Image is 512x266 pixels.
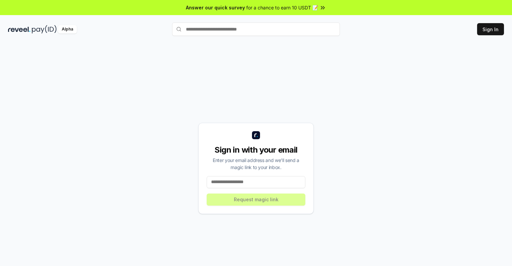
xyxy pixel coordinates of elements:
[186,4,245,11] span: Answer our quick survey
[32,25,57,34] img: pay_id
[246,4,318,11] span: for a chance to earn 10 USDT 📝
[477,23,504,35] button: Sign In
[58,25,77,34] div: Alpha
[207,157,305,171] div: Enter your email address and we’ll send a magic link to your inbox.
[207,145,305,155] div: Sign in with your email
[252,131,260,139] img: logo_small
[8,25,31,34] img: reveel_dark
